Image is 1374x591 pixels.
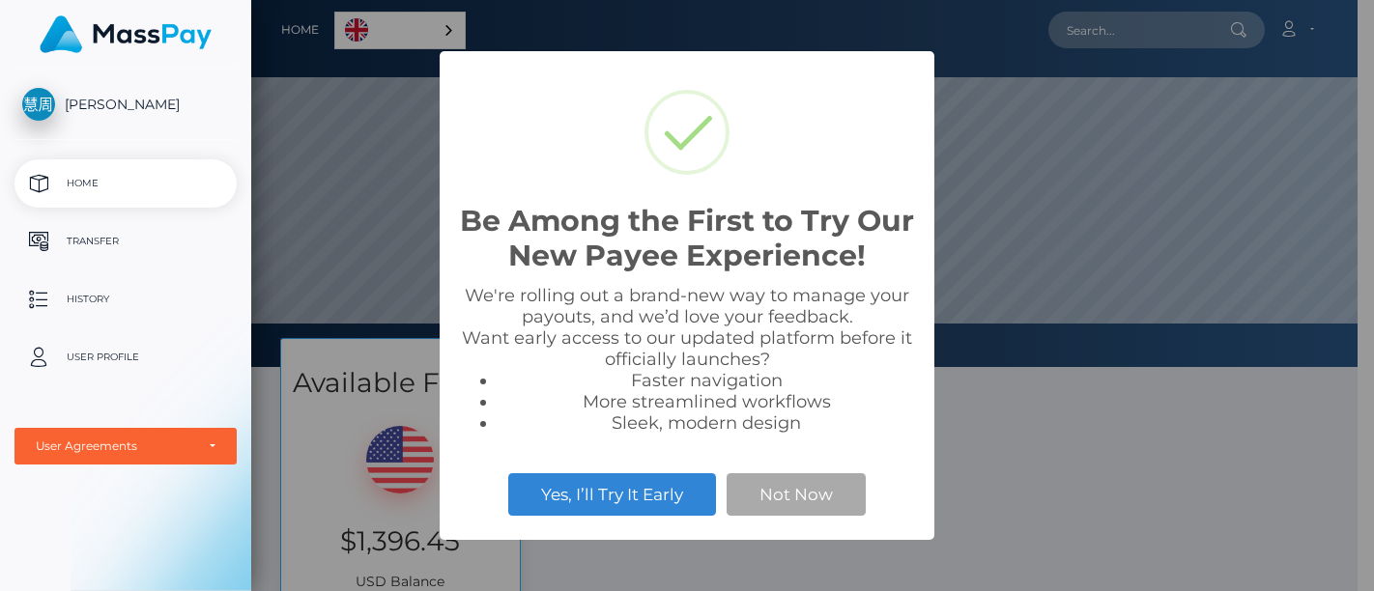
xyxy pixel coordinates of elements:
p: Home [22,169,229,198]
li: Faster navigation [498,370,915,391]
h2: Be Among the First to Try Our New Payee Experience! [459,204,915,273]
p: User Profile [22,343,229,372]
span: [PERSON_NAME] [14,96,237,113]
p: History [22,285,229,314]
div: We're rolling out a brand-new way to manage your payouts, and we’d love your feedback. Want early... [459,285,915,434]
button: User Agreements [14,428,237,464]
div: User Agreements [36,438,194,454]
button: Yes, I’ll Try It Early [508,473,716,516]
img: MassPay [40,15,212,53]
p: Transfer [22,227,229,256]
button: Not Now [727,473,866,516]
li: Sleek, modern design [498,412,915,434]
li: More streamlined workflows [498,391,915,412]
